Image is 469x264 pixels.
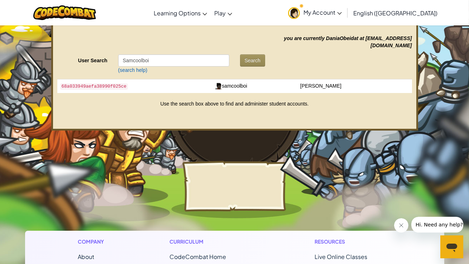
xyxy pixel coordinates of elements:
input: Email, username, name, whatever [118,54,229,67]
em: you are currently DaniaObeidat at [EMAIL_ADDRESS][DOMAIN_NAME] [284,35,412,48]
img: avatar [288,7,300,19]
td: samcoolboi [212,79,286,93]
a: (search help) [118,67,148,73]
h1: Curriculum [170,238,257,245]
a: English ([GEOGRAPHIC_DATA]) [350,3,441,23]
span: Learning Options [154,9,201,17]
a: My Account [284,1,345,24]
h1: Company [78,238,111,245]
span: Play [214,9,226,17]
img: avatar [215,83,222,89]
span: English ([GEOGRAPHIC_DATA]) [353,9,437,17]
div: Use the search box above to find and administer student accounts. [57,100,412,107]
label: User Search [52,54,113,64]
h1: Resources [315,238,391,245]
span: My Account [303,9,342,16]
iframe: Button to launch messaging window [440,235,463,258]
span: CodeCombat Home [170,253,226,260]
button: Search [240,54,265,67]
a: About [78,253,95,260]
a: Live Online Classes [315,253,368,260]
td: [PERSON_NAME] [297,79,389,93]
img: CodeCombat logo [33,5,96,20]
code: 68a033949aefa38990f025ce [60,83,128,90]
a: Learning Options [150,3,211,23]
iframe: Close message [394,218,408,233]
iframe: Message from company [411,217,463,233]
a: Play [211,3,236,23]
